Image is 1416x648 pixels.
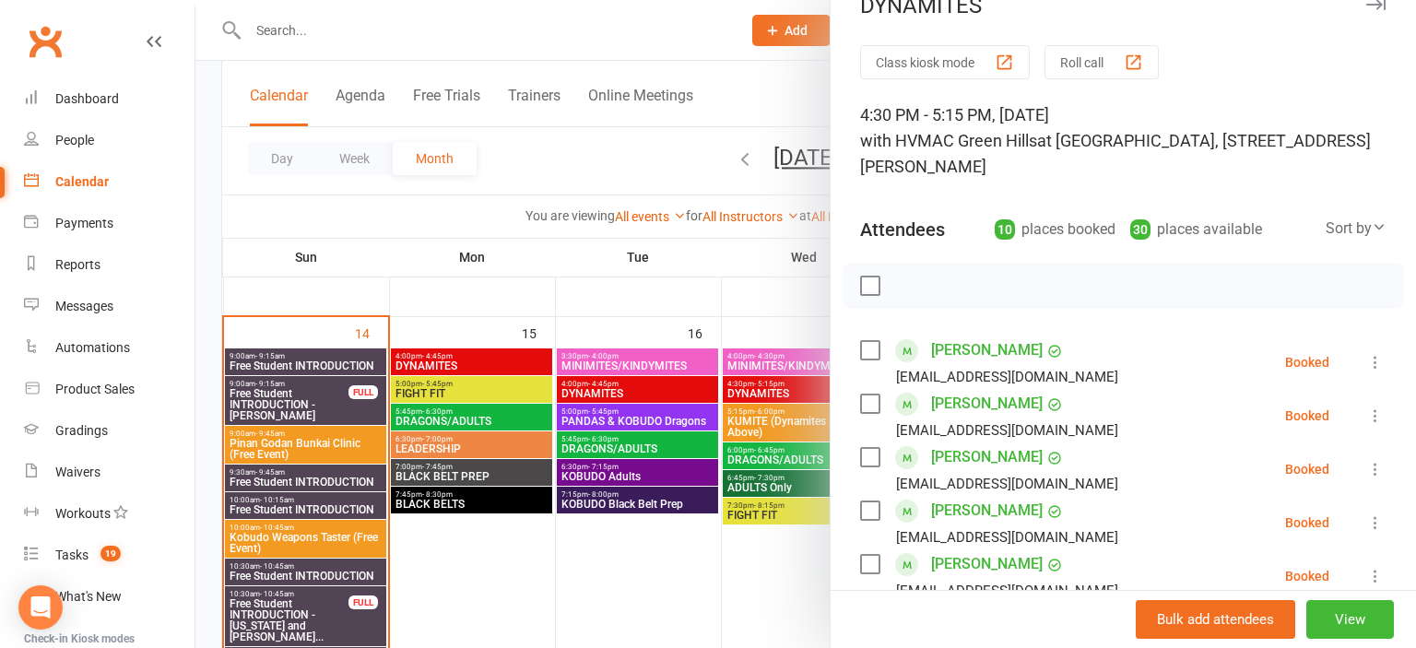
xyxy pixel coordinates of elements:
[55,174,109,189] div: Calendar
[55,340,130,355] div: Automations
[931,389,1043,418] a: [PERSON_NAME]
[860,131,1371,176] span: at [GEOGRAPHIC_DATA], [STREET_ADDRESS][PERSON_NAME]
[1285,409,1329,422] div: Booked
[55,589,122,604] div: What's New
[931,336,1043,365] a: [PERSON_NAME]
[55,506,111,521] div: Workouts
[1285,570,1329,583] div: Booked
[18,585,63,630] div: Open Intercom Messenger
[860,45,1030,79] button: Class kiosk mode
[55,216,113,230] div: Payments
[24,452,195,493] a: Waivers
[55,465,100,479] div: Waivers
[1130,217,1262,242] div: places available
[860,217,945,242] div: Attendees
[931,442,1043,472] a: [PERSON_NAME]
[24,369,195,410] a: Product Sales
[860,131,1037,150] span: with HVMAC Green Hills
[1285,516,1329,529] div: Booked
[931,496,1043,525] a: [PERSON_NAME]
[896,579,1118,603] div: [EMAIL_ADDRESS][DOMAIN_NAME]
[55,133,94,147] div: People
[1044,45,1159,79] button: Roll call
[24,410,195,452] a: Gradings
[24,286,195,327] a: Messages
[1306,600,1394,639] button: View
[1130,219,1150,240] div: 30
[896,365,1118,389] div: [EMAIL_ADDRESS][DOMAIN_NAME]
[24,203,195,244] a: Payments
[1285,463,1329,476] div: Booked
[55,548,88,562] div: Tasks
[24,535,195,576] a: Tasks 19
[995,219,1015,240] div: 10
[931,549,1043,579] a: [PERSON_NAME]
[24,78,195,120] a: Dashboard
[896,472,1118,496] div: [EMAIL_ADDRESS][DOMAIN_NAME]
[55,382,135,396] div: Product Sales
[860,102,1386,180] div: 4:30 PM - 5:15 PM, [DATE]
[55,257,100,272] div: Reports
[55,91,119,106] div: Dashboard
[995,217,1115,242] div: places booked
[24,576,195,618] a: What's New
[22,18,68,65] a: Clubworx
[24,120,195,161] a: People
[55,423,108,438] div: Gradings
[24,244,195,286] a: Reports
[24,493,195,535] a: Workouts
[1326,217,1386,241] div: Sort by
[24,161,195,203] a: Calendar
[24,327,195,369] a: Automations
[896,525,1118,549] div: [EMAIL_ADDRESS][DOMAIN_NAME]
[1285,356,1329,369] div: Booked
[55,299,113,313] div: Messages
[896,418,1118,442] div: [EMAIL_ADDRESS][DOMAIN_NAME]
[1136,600,1295,639] button: Bulk add attendees
[100,546,121,561] span: 19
